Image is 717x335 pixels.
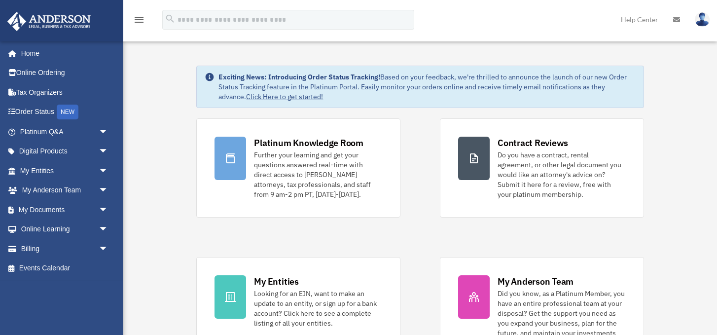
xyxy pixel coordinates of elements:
[498,150,626,199] div: Do you have a contract, rental agreement, or other legal document you would like an attorney's ad...
[99,220,118,240] span: arrow_drop_down
[7,142,123,161] a: Digital Productsarrow_drop_down
[254,137,363,149] div: Platinum Knowledge Room
[7,102,123,122] a: Order StatusNEW
[498,275,574,288] div: My Anderson Team
[57,105,78,119] div: NEW
[7,239,123,259] a: Billingarrow_drop_down
[218,73,380,81] strong: Exciting News: Introducing Order Status Tracking!
[254,275,298,288] div: My Entities
[7,82,123,102] a: Tax Organizers
[246,92,323,101] a: Click Here to get started!
[254,150,382,199] div: Further your learning and get your questions answered real-time with direct access to [PERSON_NAM...
[4,12,94,31] img: Anderson Advisors Platinum Portal
[7,161,123,181] a: My Entitiesarrow_drop_down
[196,118,400,218] a: Platinum Knowledge Room Further your learning and get your questions answered real-time with dire...
[99,239,118,259] span: arrow_drop_down
[7,122,123,142] a: Platinum Q&Aarrow_drop_down
[254,289,382,328] div: Looking for an EIN, want to make an update to an entity, or sign up for a bank account? Click her...
[99,142,118,162] span: arrow_drop_down
[99,122,118,142] span: arrow_drop_down
[99,181,118,201] span: arrow_drop_down
[7,220,123,239] a: Online Learningarrow_drop_down
[165,13,176,24] i: search
[133,14,145,26] i: menu
[7,181,123,200] a: My Anderson Teamarrow_drop_down
[99,200,118,220] span: arrow_drop_down
[498,137,568,149] div: Contract Reviews
[7,200,123,220] a: My Documentsarrow_drop_down
[99,161,118,181] span: arrow_drop_down
[7,43,118,63] a: Home
[7,259,123,278] a: Events Calendar
[440,118,644,218] a: Contract Reviews Do you have a contract, rental agreement, or other legal document you would like...
[7,63,123,83] a: Online Ordering
[133,17,145,26] a: menu
[218,72,635,102] div: Based on your feedback, we're thrilled to announce the launch of our new Order Status Tracking fe...
[695,12,710,27] img: User Pic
